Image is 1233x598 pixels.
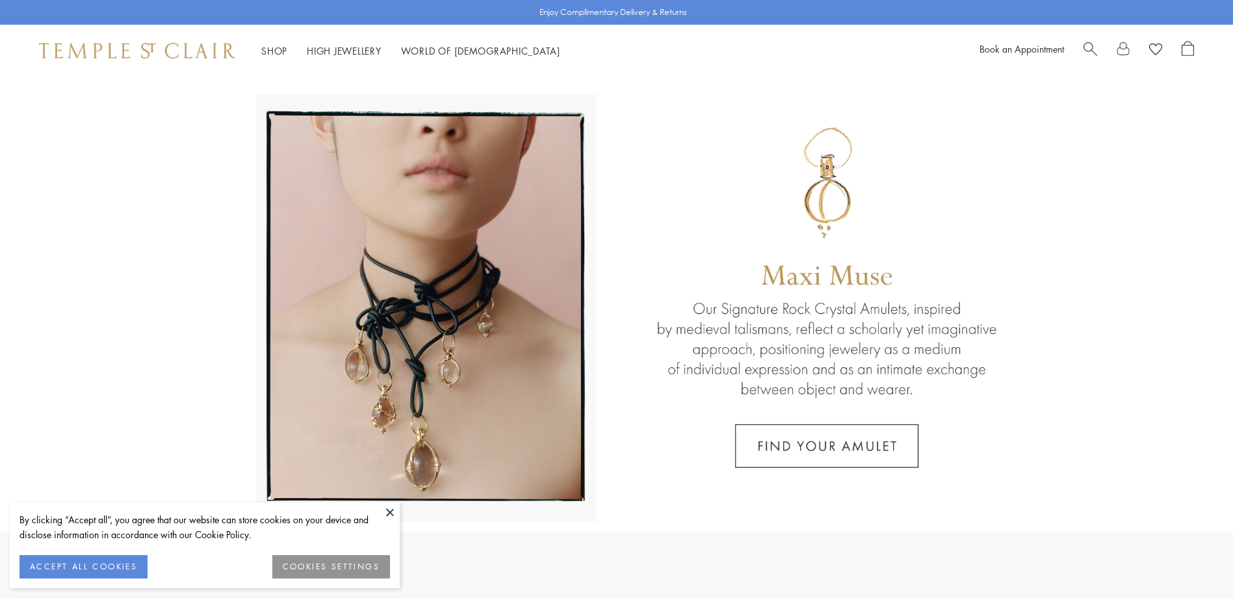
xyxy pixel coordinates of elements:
[307,44,382,57] a: High JewelleryHigh Jewellery
[401,44,560,57] a: World of [DEMOGRAPHIC_DATA]World of [DEMOGRAPHIC_DATA]
[19,512,390,542] div: By clicking “Accept all”, you agree that our website can store cookies on your device and disclos...
[261,43,560,59] nav: Main navigation
[1084,41,1097,60] a: Search
[39,43,235,58] img: Temple St. Clair
[980,42,1064,55] a: Book an Appointment
[1168,537,1220,585] iframe: Gorgias live chat messenger
[539,6,687,19] p: Enjoy Complimentary Delivery & Returns
[1182,41,1194,60] a: Open Shopping Bag
[1149,41,1162,60] a: View Wishlist
[261,44,287,57] a: ShopShop
[272,555,390,578] button: COOKIES SETTINGS
[19,555,148,578] button: ACCEPT ALL COOKIES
